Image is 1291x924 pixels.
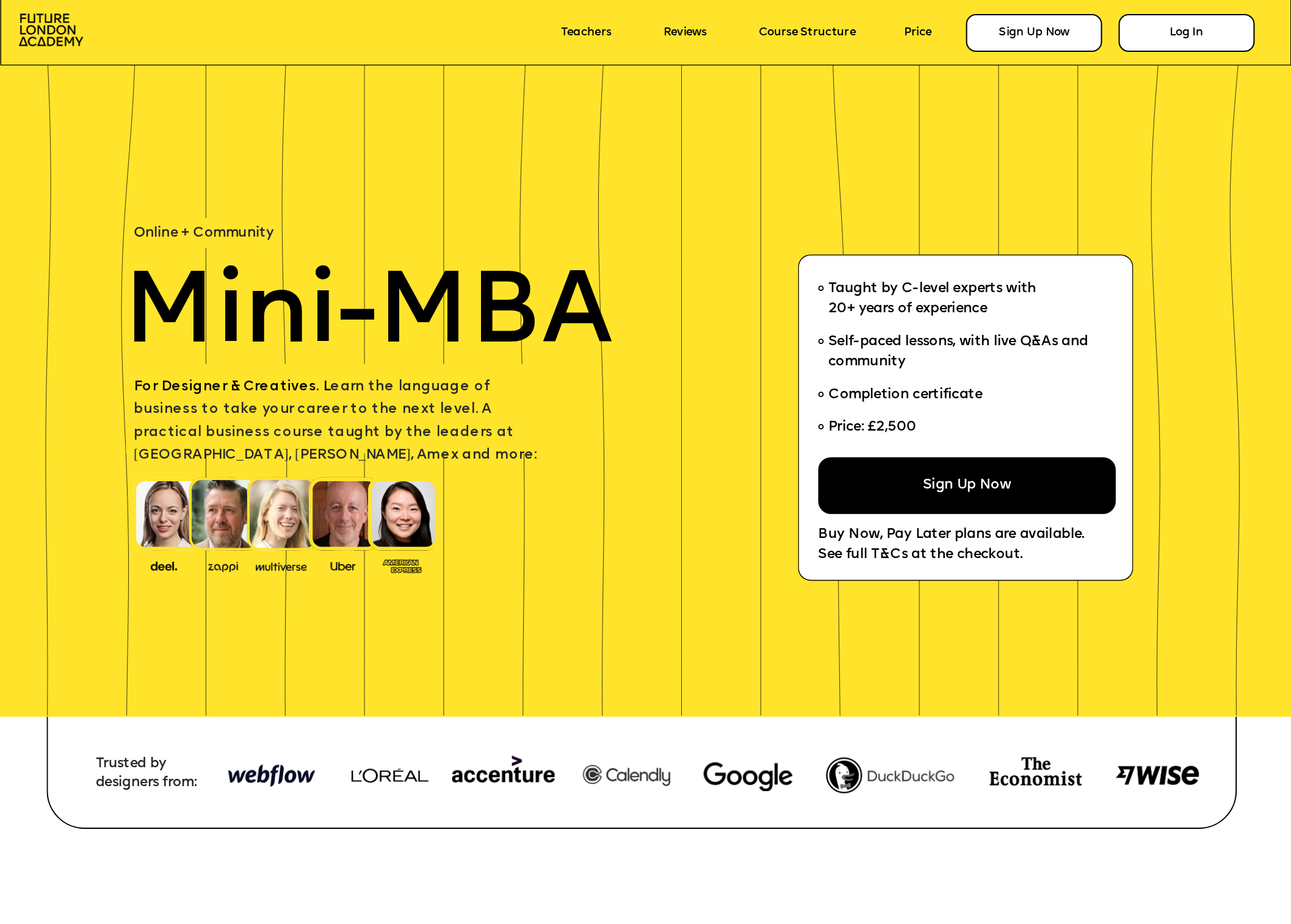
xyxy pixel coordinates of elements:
[198,557,248,571] img: image-b2f1584c-cbf7-4a77-bbe0-f56ae6ee31f2.png
[818,528,1084,542] span: Buy Now, Pay Later plans are available.
[561,26,612,39] a: Teachers
[828,335,1092,369] span: Self-paced lessons, with live Q&As and community
[19,14,83,47] img: image-aac980e9-41de-4c2d-a048-f29dd30a0068.png
[220,747,324,806] img: image-948b81d4-ecfd-4a21-a3e0-8573ccdefa42.png
[134,226,273,240] span: Online + Community
[123,265,612,366] span: Mini-MBA
[828,421,917,435] span: Price: £2,500
[828,282,1036,316] span: Taught by C-level experts with 20+ years of experience
[663,26,706,39] a: Reviews
[818,548,1022,562] span: See full T&Cs at the checkout.
[377,555,428,574] img: image-93eab660-639c-4de6-957c-4ae039a0235a.png
[1116,766,1199,785] img: image-8d571a77-038a-4425-b27a-5310df5a295c.png
[329,745,679,806] img: image-948b81d4-ecfd-4a21-a3e0-8573ccdefa42.png
[96,757,197,790] span: Trusted by designers from:
[904,26,931,39] a: Price
[759,26,856,39] a: Course Structure
[317,557,368,571] img: image-99cff0b2-a396-4aab-8550-cf4071da2cb9.png
[989,757,1082,786] img: image-74e81e4e-c3ca-4fbf-b275-59ce4ac8e97d.png
[139,556,189,573] img: image-388f4489-9820-4c53-9b08-f7df0b8d4ae2.png
[704,762,794,791] img: image-780dffe3-2af1-445f-9bcc-6343d0dbf7fb.webp
[826,757,955,793] img: image-fef0788b-2262-40a7-a71a-936c95dc9fdc.png
[134,381,537,462] span: earn the language of business to take your career to the next level. A practical business course ...
[251,556,311,573] img: image-b7d05013-d886-4065-8d38-3eca2af40620.png
[134,381,330,395] span: For Designer & Creatives. L
[828,388,982,402] span: Completion certificate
